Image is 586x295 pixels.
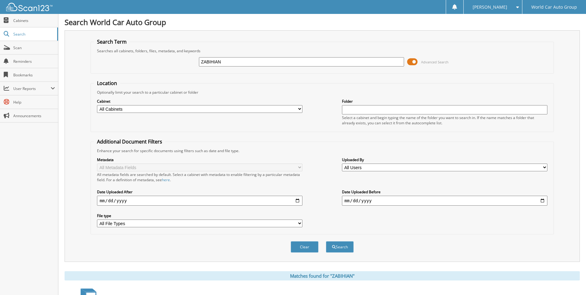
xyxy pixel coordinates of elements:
[97,196,302,206] input: start
[473,5,507,9] span: [PERSON_NAME]
[6,3,53,11] img: scan123-logo-white.svg
[342,196,547,206] input: end
[97,99,302,104] label: Cabinet
[94,90,550,95] div: Optionally limit your search to a particular cabinet or folder
[94,48,550,53] div: Searches all cabinets, folders, files, metadata, and keywords
[65,271,580,280] div: Matches found for "ZABIHIAN"
[421,60,449,64] span: Advanced Search
[162,177,170,182] a: here
[94,138,165,145] legend: Additional Document Filters
[13,45,55,50] span: Scan
[13,113,55,118] span: Announcements
[531,5,577,9] span: World Car Auto Group
[94,148,550,153] div: Enhance your search for specific documents using filters such as date and file type.
[13,18,55,23] span: Cabinets
[97,189,302,195] label: Date Uploaded After
[97,157,302,162] label: Metadata
[291,241,318,253] button: Clear
[13,59,55,64] span: Reminders
[326,241,354,253] button: Search
[65,17,580,27] h1: Search World Car Auto Group
[342,157,547,162] label: Uploaded By
[97,172,302,182] div: All metadata fields are searched by default. Select a cabinet with metadata to enable filtering b...
[13,32,54,37] span: Search
[13,72,55,78] span: Bookmarks
[13,86,51,91] span: User Reports
[342,115,547,126] div: Select a cabinet and begin typing the name of the folder you want to search in. If the name match...
[13,100,55,105] span: Help
[342,189,547,195] label: Date Uploaded Before
[94,80,120,87] legend: Location
[97,213,302,218] label: File type
[94,38,130,45] legend: Search Term
[342,99,547,104] label: Folder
